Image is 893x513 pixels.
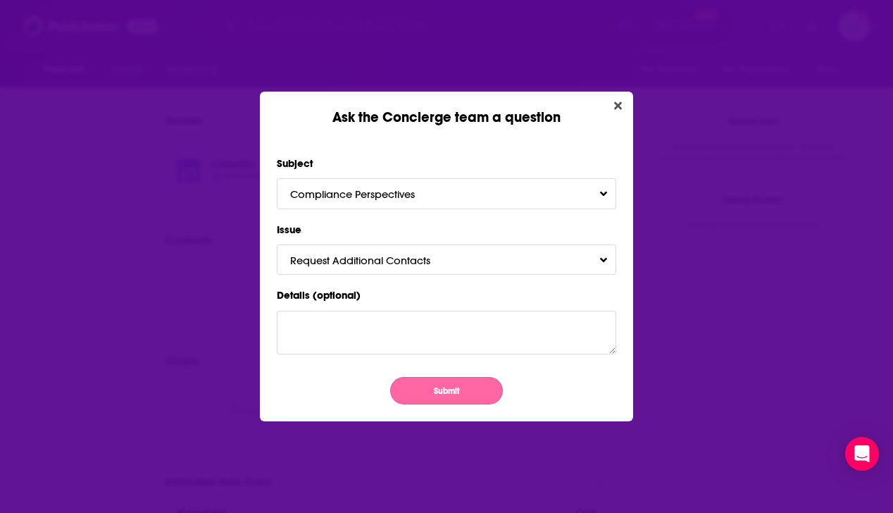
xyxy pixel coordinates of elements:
[277,286,616,304] label: Details (optional)
[390,377,503,404] button: Submit
[845,437,879,471] div: Open Intercom Messenger
[277,154,616,173] label: Subject
[277,178,616,209] button: Compliance PerspectivesToggle Pronoun Dropdown
[277,245,616,275] button: Request Additional ContactsToggle Pronoun Dropdown
[290,187,443,201] span: Compliance Perspectives
[260,92,633,126] div: Ask the Concierge team a question
[608,97,627,115] button: Close
[277,221,616,239] label: Issue
[290,254,458,267] span: Request Additional Contacts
